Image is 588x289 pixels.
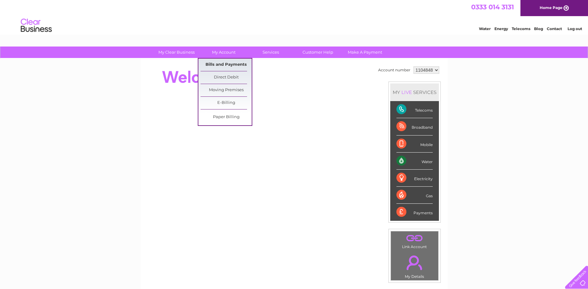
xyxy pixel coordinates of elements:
[201,84,252,96] a: Moving Premises
[245,47,296,58] a: Services
[396,118,433,135] div: Broadband
[392,233,437,244] a: .
[568,26,582,31] a: Log out
[396,136,433,153] div: Mobile
[20,16,52,35] img: logo.png
[471,3,514,11] a: 0333 014 3131
[198,47,249,58] a: My Account
[148,3,441,30] div: Clear Business is a trading name of Verastar Limited (registered in [GEOGRAPHIC_DATA] No. 3667643...
[201,111,252,123] a: Paper Billing
[396,204,433,220] div: Payments
[400,89,413,95] div: LIVE
[494,26,508,31] a: Energy
[534,26,543,31] a: Blog
[391,231,439,251] td: Link Account
[396,101,433,118] div: Telecoms
[479,26,491,31] a: Water
[396,170,433,187] div: Electricity
[377,65,412,75] td: Account number
[292,47,343,58] a: Customer Help
[391,250,439,281] td: My Details
[392,252,437,273] a: .
[547,26,562,31] a: Contact
[201,71,252,84] a: Direct Debit
[396,153,433,170] div: Water
[151,47,202,58] a: My Clear Business
[201,59,252,71] a: Bills and Payments
[396,187,433,204] div: Gas
[339,47,391,58] a: Make A Payment
[201,97,252,109] a: E-Billing
[390,83,439,101] div: MY SERVICES
[512,26,530,31] a: Telecoms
